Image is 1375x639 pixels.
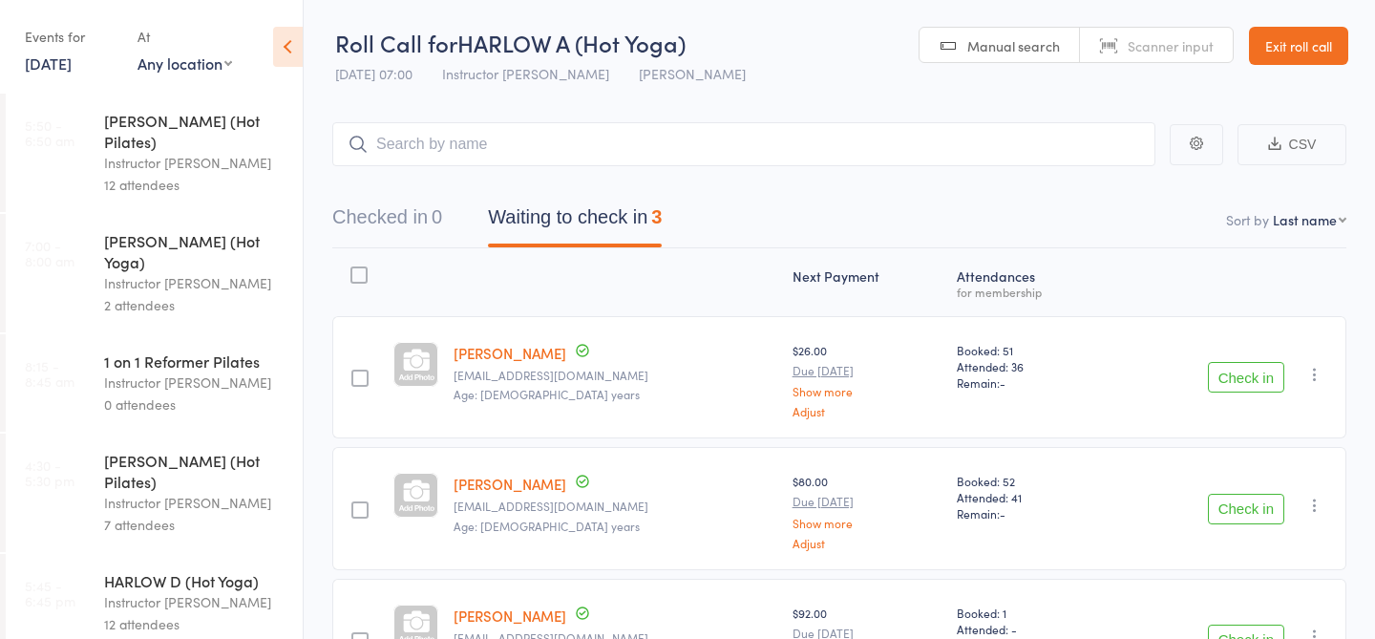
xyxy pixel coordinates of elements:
a: [PERSON_NAME] [454,343,566,363]
div: $26.00 [793,342,941,417]
span: Booked: 52 [957,473,1103,489]
a: 5:50 -6:50 am[PERSON_NAME] (Hot Pilates)Instructor [PERSON_NAME]12 attendees [6,94,303,212]
span: [DATE] 07:00 [335,64,412,83]
span: Roll Call for [335,27,457,58]
div: Instructor [PERSON_NAME] [104,152,286,174]
span: Instructor [PERSON_NAME] [442,64,609,83]
a: 8:15 -8:45 am1 on 1 Reformer PilatesInstructor [PERSON_NAME]0 attendees [6,334,303,432]
a: [DATE] [25,53,72,74]
small: cmalgapo@gmail.com [454,369,776,382]
button: Check in [1208,362,1284,393]
div: HARLOW D (Hot Yoga) [104,570,286,591]
button: Check in [1208,494,1284,524]
a: Exit roll call [1249,27,1348,65]
div: Any location [137,53,232,74]
small: Due [DATE] [793,364,941,377]
span: [PERSON_NAME] [639,64,746,83]
div: 12 attendees [104,174,286,196]
a: [PERSON_NAME] [454,606,566,626]
span: - [1000,505,1005,522]
a: 4:30 -5:30 pm[PERSON_NAME] (Hot Pilates)Instructor [PERSON_NAME]7 attendees [6,434,303,552]
div: Instructor [PERSON_NAME] [104,492,286,514]
div: Next Payment [785,257,949,308]
div: 12 attendees [104,613,286,635]
time: 4:30 - 5:30 pm [25,458,74,488]
small: daylemmcdonald@gmail.com [454,500,776,513]
div: At [137,21,232,53]
a: Show more [793,517,941,529]
span: Remain: [957,505,1103,522]
div: [PERSON_NAME] (Hot Pilates) [104,450,286,492]
span: Booked: 1 [957,605,1103,621]
div: Atten­dances [949,257,1111,308]
div: 2 attendees [104,294,286,316]
div: 3 [651,206,662,227]
button: Checked in0 [332,197,442,247]
button: CSV [1237,124,1346,165]
div: Instructor [PERSON_NAME] [104,372,286,394]
span: Manual search [967,36,1060,55]
time: 8:15 - 8:45 am [25,358,74,389]
span: Attended: 36 [957,358,1103,374]
div: 1 on 1 Reformer Pilates [104,351,286,372]
div: Events for [25,21,118,53]
div: [PERSON_NAME] (Hot Yoga) [104,230,286,272]
span: Booked: 51 [957,342,1103,358]
div: Last name [1273,210,1337,229]
a: Adjust [793,405,941,417]
span: Age: [DEMOGRAPHIC_DATA] years [454,386,640,402]
div: 0 [432,206,442,227]
a: [PERSON_NAME] [454,474,566,494]
div: $80.00 [793,473,941,548]
div: [PERSON_NAME] (Hot Pilates) [104,110,286,152]
span: Remain: [957,374,1103,391]
time: 7:00 - 8:00 am [25,238,74,268]
a: Show more [793,385,941,397]
input: Search by name [332,122,1155,166]
time: 5:50 - 6:50 am [25,117,74,148]
small: Due [DATE] [793,495,941,508]
span: HARLOW A (Hot Yoga) [457,27,686,58]
button: Waiting to check in3 [488,197,662,247]
div: Instructor [PERSON_NAME] [104,272,286,294]
a: Adjust [793,537,941,549]
span: Attended: 41 [957,489,1103,505]
span: Age: [DEMOGRAPHIC_DATA] years [454,518,640,534]
div: 0 attendees [104,394,286,415]
time: 5:45 - 6:45 pm [25,578,75,608]
span: - [1000,374,1005,391]
span: Attended: - [957,621,1103,637]
div: 7 attendees [104,514,286,536]
div: for membership [957,286,1103,298]
span: Scanner input [1128,36,1214,55]
div: Instructor [PERSON_NAME] [104,591,286,613]
label: Sort by [1226,210,1269,229]
a: 7:00 -8:00 am[PERSON_NAME] (Hot Yoga)Instructor [PERSON_NAME]2 attendees [6,214,303,332]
